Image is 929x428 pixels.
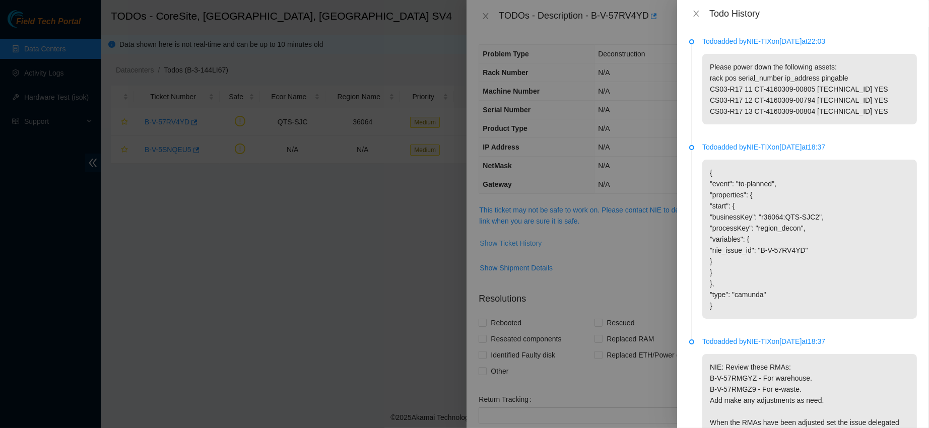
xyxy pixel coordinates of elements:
[702,54,917,124] p: Please power down the following assets: rack pos serial_number ip_address pingable CS03-R17 11 CT...
[702,160,917,319] p: { "event": "to-planned", "properties": { "start": { "businessKey": "r36064:QTS-SJC2", "processKey...
[689,9,703,19] button: Close
[702,141,917,153] p: Todo added by NIE-TIX on [DATE] at 18:37
[709,8,917,19] div: Todo History
[702,336,917,347] p: Todo added by NIE-TIX on [DATE] at 18:37
[702,36,917,47] p: Todo added by NIE-TIX on [DATE] at 22:03
[692,10,700,18] span: close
